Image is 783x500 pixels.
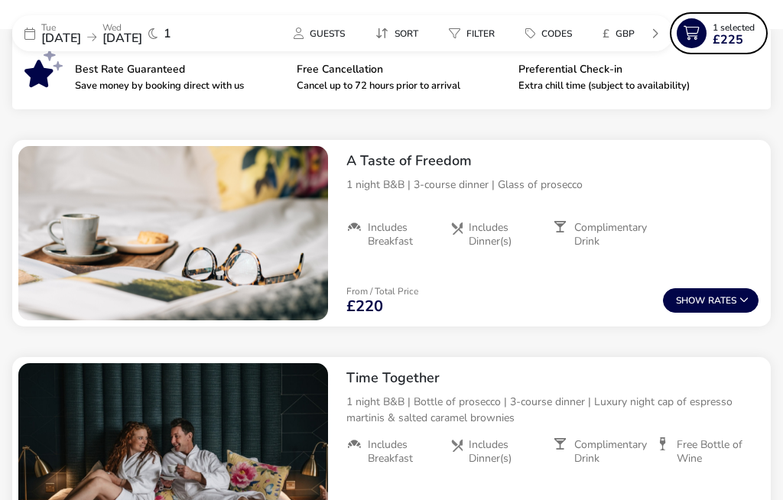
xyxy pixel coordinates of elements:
[102,30,142,47] span: [DATE]
[41,23,81,32] p: Tue
[541,28,572,40] span: Codes
[346,394,759,426] p: 1 night B&B | Bottle of prosecco | 3-course dinner | Luxury night cap of espresso martinis & salt...
[574,438,647,466] span: Complimentary Drink
[673,15,765,51] button: 1 Selected£225
[513,22,590,44] naf-pibe-menu-bar-item: Codes
[281,22,363,44] naf-pibe-menu-bar-item: Guests
[395,28,418,40] span: Sort
[334,140,771,261] div: A Taste of Freedom1 night B&B | 3-course dinner | Glass of proseccoIncludes BreakfastIncludes Din...
[713,34,743,46] span: £225
[513,22,584,44] button: Codes
[75,40,740,52] p: Book Direct Benefits
[368,438,437,466] span: Includes Breakfast
[12,15,242,51] div: Tue[DATE]Wed[DATE]1
[310,28,345,40] span: Guests
[518,81,728,91] p: Extra chill time (subject to availability)
[363,22,437,44] naf-pibe-menu-bar-item: Sort
[590,22,647,44] button: £GBP
[102,23,142,32] p: Wed
[346,152,759,170] h2: A Taste of Freedom
[363,22,430,44] button: Sort
[346,177,759,193] p: 1 night B&B | 3-course dinner | Glass of prosecco
[574,221,647,248] span: Complimentary Drink
[713,21,755,34] span: 1 Selected
[281,22,357,44] button: Guests
[469,221,541,248] span: Includes Dinner(s)
[75,81,284,91] p: Save money by booking direct with us
[368,221,437,248] span: Includes Breakfast
[346,369,759,387] h2: Time Together
[590,22,653,44] naf-pibe-menu-bar-item: £GBP
[346,299,383,314] span: £220
[437,22,513,44] naf-pibe-menu-bar-item: Filter
[677,438,746,466] span: Free Bottle of Wine
[673,15,771,51] naf-pibe-menu-bar-item: 1 Selected£225
[663,288,759,313] button: ShowRates
[41,30,81,47] span: [DATE]
[164,28,171,40] span: 1
[297,64,506,75] p: Free Cancellation
[18,146,328,320] swiper-slide: 1 / 1
[437,22,507,44] button: Filter
[469,438,541,466] span: Includes Dinner(s)
[676,296,708,306] span: Show
[75,64,284,75] p: Best Rate Guaranteed
[346,287,418,296] p: From / Total Price
[518,64,728,75] p: Preferential Check-in
[616,28,635,40] span: GBP
[466,28,495,40] span: Filter
[334,357,771,478] div: Time Together1 night B&B | Bottle of prosecco | 3-course dinner | Luxury night cap of espresso ma...
[603,26,609,41] i: £
[297,81,506,91] p: Cancel up to 72 hours prior to arrival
